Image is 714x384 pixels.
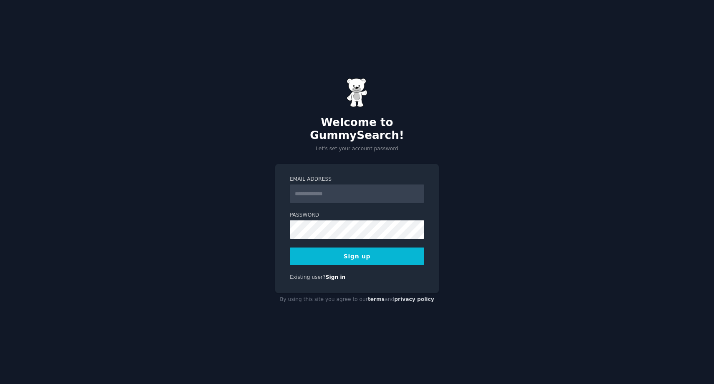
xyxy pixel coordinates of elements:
img: Gummy Bear [347,78,367,107]
button: Sign up [290,248,424,265]
p: Let's set your account password [275,145,439,153]
label: Password [290,212,424,219]
a: privacy policy [394,296,434,302]
span: Existing user? [290,274,326,280]
label: Email Address [290,176,424,183]
a: Sign in [326,274,346,280]
a: terms [368,296,385,302]
div: By using this site you agree to our and [275,293,439,306]
h2: Welcome to GummySearch! [275,116,439,142]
